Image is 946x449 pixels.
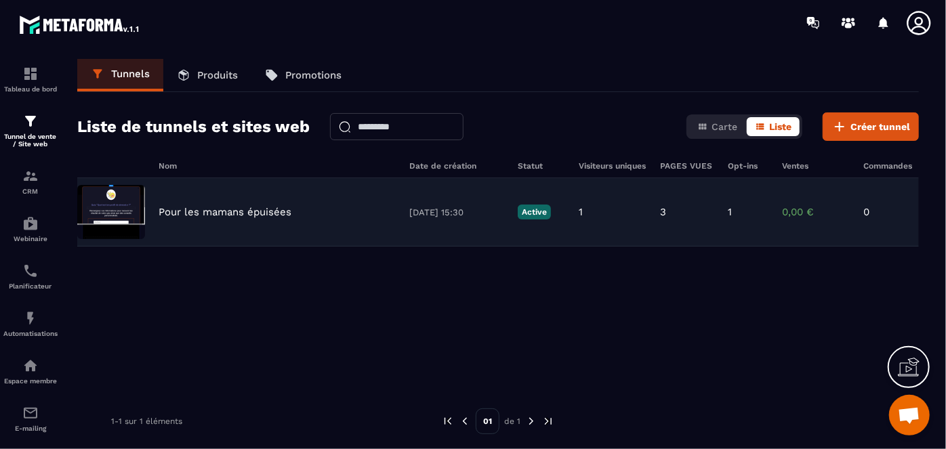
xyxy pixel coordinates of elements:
img: image [77,185,145,239]
button: Créer tunnel [823,112,919,141]
p: Tableau de bord [3,85,58,93]
a: Tunnels [77,59,163,91]
p: 0,00 € [782,206,850,218]
p: 01 [476,408,499,434]
p: Tunnels [111,68,150,80]
p: Automatisations [3,330,58,337]
a: emailemailE-mailing [3,395,58,442]
p: Promotions [285,69,342,81]
a: Promotions [251,59,355,91]
span: Créer tunnel [850,120,910,133]
p: Planificateur [3,282,58,290]
p: de 1 [504,416,520,427]
h6: Date de création [409,161,504,171]
a: Produits [163,59,251,91]
p: [DATE] 15:30 [409,207,504,217]
img: prev [442,415,454,427]
a: schedulerschedulerPlanificateur [3,253,58,300]
img: formation [22,168,39,184]
button: Carte [689,117,745,136]
p: 1 [579,206,583,218]
span: Liste [769,121,791,132]
h6: Opt-ins [728,161,768,171]
h6: Statut [518,161,565,171]
a: formationformationTableau de bord [3,56,58,103]
h6: Nom [159,161,396,171]
img: automations [22,358,39,374]
p: 0 [863,206,904,218]
img: next [525,415,537,427]
img: formation [22,113,39,129]
p: Tunnel de vente / Site web [3,133,58,148]
h6: Commandes [863,161,912,171]
p: 1 [728,206,732,218]
button: Liste [747,117,800,136]
img: logo [19,12,141,37]
a: automationsautomationsEspace membre [3,347,58,395]
p: E-mailing [3,425,58,432]
p: 1-1 sur 1 éléments [111,416,182,426]
p: CRM [3,188,58,195]
img: automations [22,215,39,232]
p: Espace membre [3,377,58,385]
img: scheduler [22,263,39,279]
img: prev [459,415,471,427]
p: Webinaire [3,235,58,242]
span: Carte [712,121,737,132]
img: automations [22,310,39,326]
img: next [542,415,554,427]
img: email [22,405,39,421]
a: automationsautomationsAutomatisations [3,300,58,347]
a: automationsautomationsWebinaire [3,205,58,253]
p: Produits [197,69,238,81]
a: Ouvrir le chat [889,395,930,435]
p: Pour les mamans épuisées [159,206,291,218]
p: 3 [660,206,666,218]
a: formationformationTunnel de vente / Site web [3,103,58,158]
h6: Ventes [782,161,850,171]
h6: Visiteurs uniques [579,161,646,171]
a: formationformationCRM [3,158,58,205]
img: formation [22,66,39,82]
p: Active [518,205,551,219]
h2: Liste de tunnels et sites web [77,113,310,140]
h6: PAGES VUES [660,161,714,171]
